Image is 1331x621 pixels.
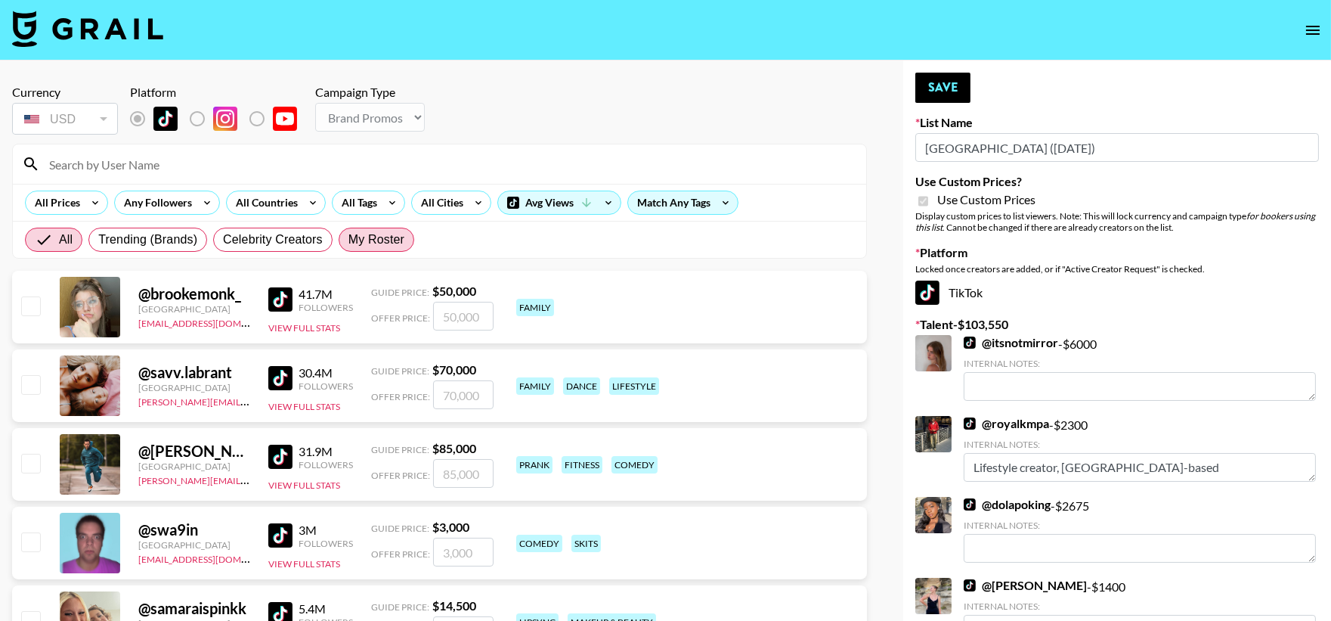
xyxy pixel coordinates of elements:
div: 31.9M [299,444,353,459]
div: skits [571,535,601,552]
img: TikTok [268,287,293,312]
span: Trending (Brands) [98,231,197,249]
span: Offer Price: [371,312,430,324]
div: Followers [299,459,353,470]
a: @dolapoking [964,497,1051,512]
span: Guide Price: [371,601,429,613]
div: All Tags [333,191,380,214]
div: 41.7M [299,287,353,302]
a: [PERSON_NAME][EMAIL_ADDRESS][DOMAIN_NAME] [138,393,362,408]
a: [EMAIL_ADDRESS][DOMAIN_NAME] [138,551,290,565]
div: Currency is locked to USD [12,100,118,138]
div: - $ 6000 [964,335,1316,401]
div: [GEOGRAPHIC_DATA] [138,382,250,393]
div: - $ 2675 [964,497,1316,563]
input: 50,000 [433,302,494,331]
input: Search by User Name [40,152,857,176]
span: Offer Price: [371,548,430,560]
img: TikTok [964,579,976,592]
div: @ brookemonk_ [138,284,250,303]
input: 70,000 [433,380,494,409]
img: YouTube [273,107,297,131]
div: lifestyle [609,377,659,395]
div: Internal Notes: [964,601,1316,612]
label: Platform [915,245,1319,260]
div: dance [563,377,600,395]
img: TikTok [153,107,178,131]
em: for bookers using this list [915,210,1315,233]
span: Offer Price: [371,391,430,402]
span: My Roster [348,231,404,249]
div: Internal Notes: [964,358,1316,369]
span: Guide Price: [371,287,429,298]
button: View Full Stats [268,401,340,412]
div: Match Any Tags [628,191,738,214]
div: 5.4M [299,601,353,616]
div: comedy [516,535,562,552]
a: @[PERSON_NAME] [964,578,1087,593]
div: Internal Notes: [964,439,1316,450]
span: Offer Price: [371,470,430,481]
div: Avg Views [498,191,621,214]
div: family [516,299,554,316]
img: Instagram [213,107,237,131]
div: All Countries [227,191,301,214]
div: Platform [130,85,309,100]
div: All Prices [26,191,83,214]
button: Save [915,73,970,103]
div: fitness [562,456,602,474]
div: Currency [12,85,118,100]
div: @ savv.labrant [138,363,250,382]
a: @royalkmpa [964,416,1049,431]
div: Internal Notes: [964,520,1316,531]
textarea: Lifestyle creator, [GEOGRAPHIC_DATA]-based [964,453,1316,482]
div: 30.4M [299,365,353,380]
div: Followers [299,538,353,549]
label: Talent - $ 103,550 [915,317,1319,332]
div: Display custom prices to list viewers. Note: This will lock currency and campaign type . Cannot b... [915,210,1319,233]
input: 3,000 [433,538,494,567]
div: @ [PERSON_NAME].[PERSON_NAME] [138,442,250,461]
div: List locked to TikTok. [130,103,309,135]
div: @ samaraispinkk [138,599,250,618]
div: [GEOGRAPHIC_DATA] [138,461,250,472]
div: USD [15,106,115,132]
strong: $ 14,500 [432,598,476,613]
strong: $ 3,000 [432,520,469,534]
span: Guide Price: [371,365,429,377]
span: All [59,231,73,249]
img: TikTok [964,498,976,511]
div: [GEOGRAPHIC_DATA] [138,303,250,315]
a: [EMAIL_ADDRESS][DOMAIN_NAME] [138,315,290,329]
strong: $ 85,000 [432,441,476,455]
div: Followers [299,302,353,313]
img: TikTok [915,281,939,305]
div: prank [516,456,553,474]
span: Use Custom Prices [937,192,1035,207]
img: TikTok [964,418,976,430]
button: open drawer [1298,15,1328,45]
img: TikTok [268,366,293,390]
input: 85,000 [433,459,494,488]
img: TikTok [268,523,293,548]
button: View Full Stats [268,322,340,334]
span: Guide Price: [371,523,429,534]
div: comedy [611,456,658,474]
a: @itsnotmirror [964,335,1058,350]
strong: $ 70,000 [432,362,476,377]
div: Locked once creators are added, or if "Active Creator Request" is checked. [915,263,1319,275]
span: Guide Price: [371,444,429,455]
a: [PERSON_NAME][EMAIL_ADDRESS][DOMAIN_NAME] [138,472,362,486]
img: TikTok [964,337,976,349]
strong: $ 50,000 [432,284,476,298]
div: Campaign Type [315,85,425,100]
label: List Name [915,115,1319,130]
button: View Full Stats [268,558,340,570]
label: Use Custom Prices? [915,174,1319,189]
span: Celebrity Creators [223,231,323,249]
div: 3M [299,523,353,538]
div: Followers [299,380,353,392]
img: Grail Talent [12,11,163,47]
img: TikTok [268,445,293,469]
div: - $ 2300 [964,416,1316,482]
